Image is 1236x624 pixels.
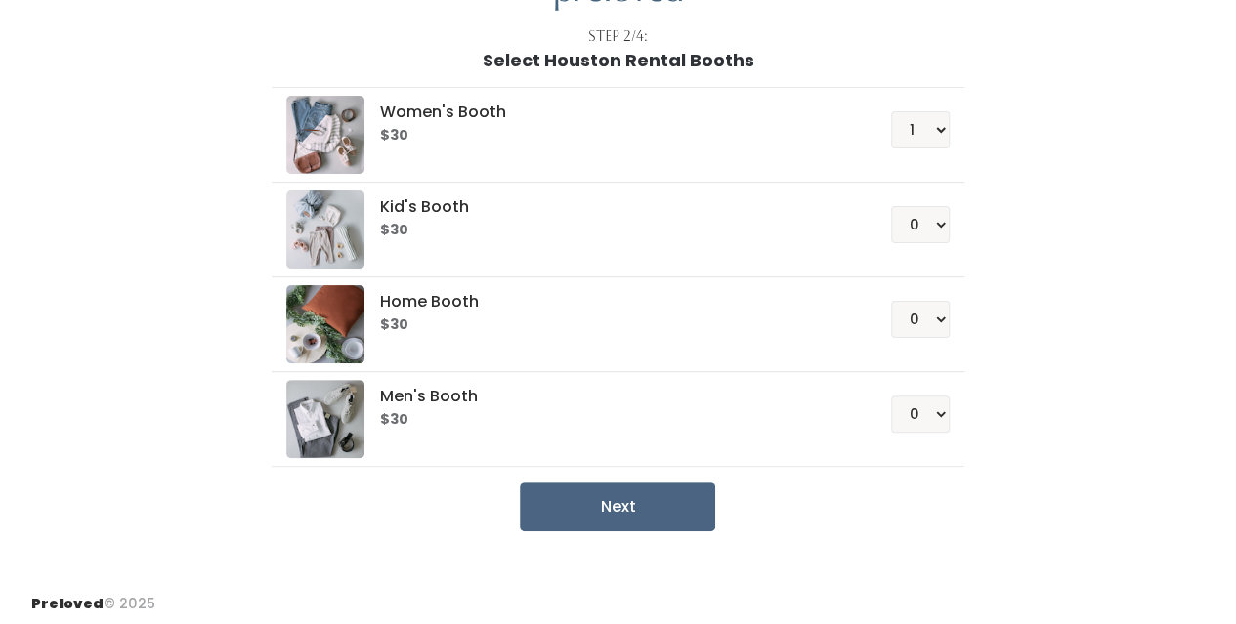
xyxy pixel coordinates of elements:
h1: Select Houston Rental Booths [483,51,754,70]
h5: Kid's Booth [380,198,844,216]
h6: $30 [380,317,844,333]
img: preloved logo [286,190,364,269]
h5: Women's Booth [380,104,844,121]
h6: $30 [380,223,844,238]
button: Next [520,482,715,531]
img: preloved logo [286,285,364,363]
img: preloved logo [286,380,364,458]
h6: $30 [380,412,844,428]
h6: $30 [380,128,844,144]
div: © 2025 [31,578,155,614]
span: Preloved [31,594,104,613]
img: preloved logo [286,96,364,174]
h5: Men's Booth [380,388,844,405]
div: Step 2/4: [588,26,648,47]
h5: Home Booth [380,293,844,311]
